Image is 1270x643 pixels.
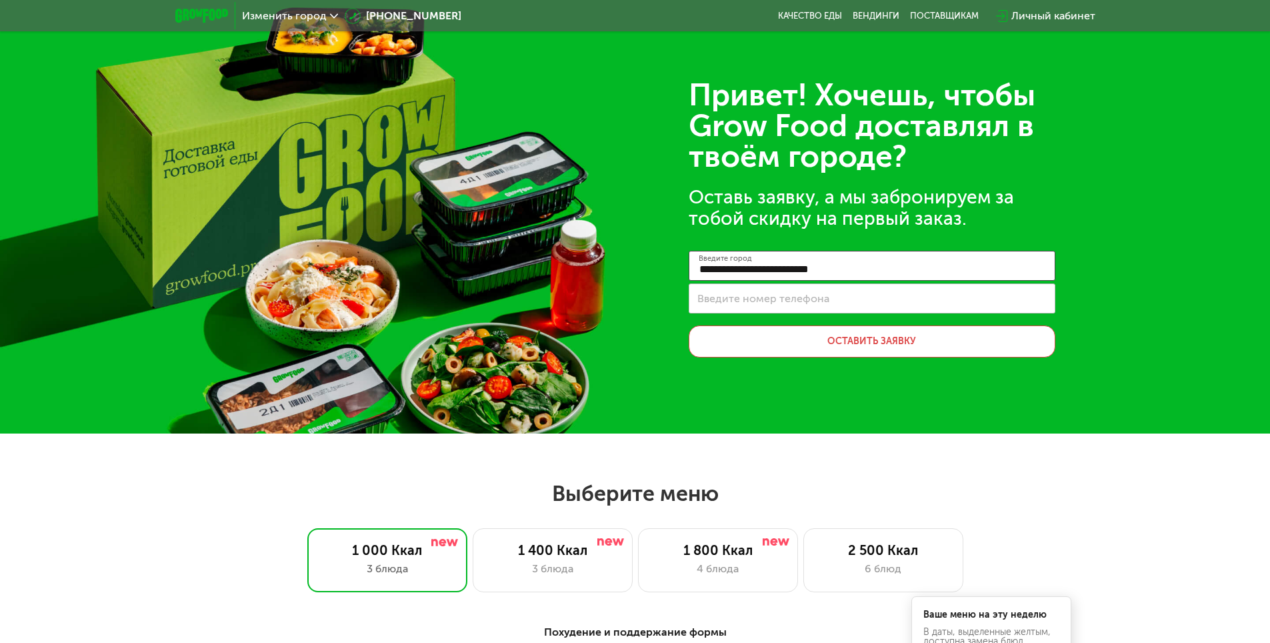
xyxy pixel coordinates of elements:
button: Оставить заявку [689,326,1055,358]
div: 4 блюда [652,561,784,577]
div: Привет! Хочешь, чтобы Grow Food доставлял в твоём городе? [689,80,1055,172]
div: Ваше меню на эту неделю [923,610,1059,620]
span: Изменить город [242,11,327,21]
a: [PHONE_NUMBER] [345,8,461,24]
label: Введите номер телефона [697,295,829,302]
div: Личный кабинет [1011,8,1095,24]
h2: Выберите меню [43,480,1227,507]
div: 6 блюд [817,561,949,577]
div: 1 800 Ккал [652,542,784,558]
div: 2 500 Ккал [817,542,949,558]
a: Качество еды [778,11,842,21]
div: Оставь заявку, а мы забронируем за тобой скидку на первый заказ. [689,187,1055,229]
div: 1 400 Ккал [487,542,619,558]
a: Вендинги [853,11,899,21]
label: Введите город [699,255,752,262]
div: 1 000 Ккал [321,542,453,558]
div: 3 блюда [487,561,619,577]
div: поставщикам [910,11,979,21]
div: 3 блюда [321,561,453,577]
div: Похудение и поддержание формы [241,624,1030,641]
